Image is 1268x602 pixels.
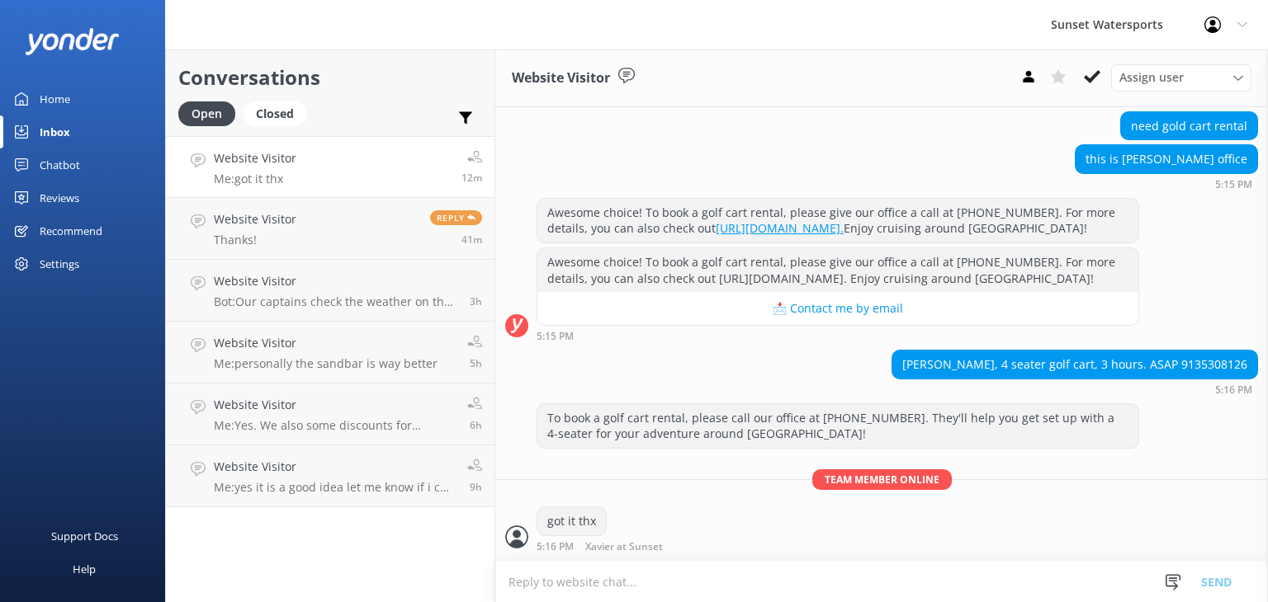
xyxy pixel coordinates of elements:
span: Aug 29 2025 01:12pm (UTC -05:00) America/Cancun [470,294,482,308]
div: Chatbot [40,148,80,181]
span: Assign user [1119,68,1184,87]
h4: Website Visitor [214,149,296,167]
a: Website VisitorMe:Yes. We also some discounts for September. When will you be in [GEOGRAPHIC_DATA... [166,383,494,445]
p: Thanks! [214,233,296,247]
div: Open [178,101,235,126]
span: Team member online [812,469,952,490]
span: Aug 29 2025 09:37am (UTC -05:00) America/Cancun [470,418,482,432]
div: Awesome choice! To book a golf cart rental, please give our office a call at [PHONE_NUMBER]. For ... [537,199,1138,242]
a: [URL][DOMAIN_NAME]. [716,220,844,236]
div: Closed [244,101,306,126]
div: got it thx [537,507,606,535]
div: Settings [40,247,79,280]
h4: Website Visitor [214,458,455,476]
div: Awesome choice! To book a golf cart rental, please give our office a call at [PHONE_NUMBER]. For ... [537,248,1138,292]
div: Aug 29 2025 04:15pm (UTC -05:00) America/Cancun [1075,178,1258,190]
div: Recommend [40,214,102,247]
strong: 5:16 PM [1215,385,1252,395]
a: Website VisitorBot:Our captains check the weather on the day of your trip. If conditions are unsa... [166,260,494,322]
a: Website VisitorMe:personally the sandbar is way better5h [166,322,494,383]
span: Aug 29 2025 03:48pm (UTC -05:00) America/Cancun [461,233,482,247]
h4: Website Visitor [214,334,438,352]
div: Home [40,82,70,115]
h2: Conversations [178,62,482,93]
div: Help [73,553,96,586]
a: Closed [244,104,315,122]
span: Xavier at Sunset [585,542,663,553]
div: need gold cart rental [1121,112,1257,140]
a: Website VisitorThanks!Reply41m [166,198,494,260]
h4: Website Visitor [214,210,296,228]
div: [PERSON_NAME], 4 seater golf cart, 3 hours. ASAP 9135308126 [892,350,1257,379]
div: Reviews [40,181,79,214]
div: To book a golf cart rental, please call our office at [PHONE_NUMBER]. They'll help you get set up... [537,404,1138,448]
strong: 5:15 PM [537,332,574,341]
p: Bot: Our captains check the weather on the day of your trip. If conditions are unsafe, the trip w... [214,294,457,309]
div: Aug 29 2025 04:16pm (UTC -05:00) America/Cancun [892,383,1258,395]
span: Aug 29 2025 10:56am (UTC -05:00) America/Cancun [470,356,482,370]
img: yonder-white-logo.png [25,28,120,55]
div: Aug 29 2025 04:16pm (UTC -05:00) America/Cancun [537,540,717,553]
div: Aug 29 2025 04:15pm (UTC -05:00) America/Cancun [537,330,1139,341]
p: Me: Yes. We also some discounts for September. When will you be in [GEOGRAPHIC_DATA]? [214,418,455,433]
h4: Website Visitor [214,272,457,290]
a: Open [178,104,244,122]
div: Support Docs [51,520,118,553]
h3: Website Visitor [512,68,610,89]
span: Aug 29 2025 07:13am (UTC -05:00) America/Cancun [470,480,482,494]
p: Me: personally the sandbar is way better [214,356,438,371]
a: Website VisitorMe:yes it is a good idea let me know if i can be of any help deciding which trip9h [166,445,494,507]
strong: 5:15 PM [1215,180,1252,190]
h4: Website Visitor [214,396,455,414]
strong: 5:16 PM [537,542,574,553]
p: Me: got it thx [214,172,296,186]
div: Assign User [1111,64,1251,91]
a: Website VisitorMe:got it thx12m [166,136,494,198]
span: Aug 29 2025 04:16pm (UTC -05:00) America/Cancun [461,171,482,185]
p: Me: yes it is a good idea let me know if i can be of any help deciding which trip [214,480,455,495]
span: Reply [430,210,482,225]
div: this is [PERSON_NAME] office [1076,145,1257,173]
div: Inbox [40,115,70,148]
button: 📩 Contact me by email [537,292,1138,325]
